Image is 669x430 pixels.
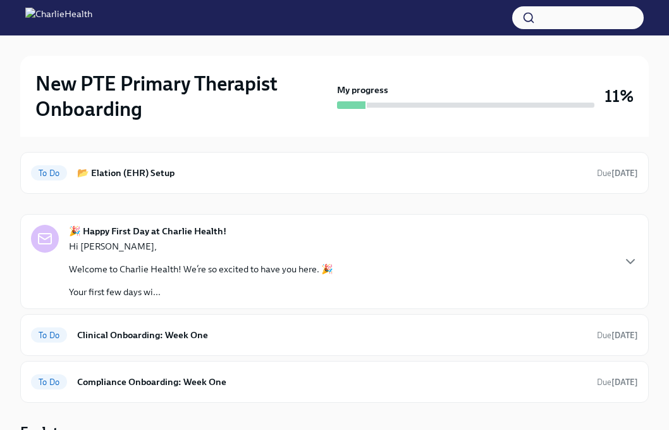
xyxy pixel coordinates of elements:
[605,85,634,108] h3: 11%
[597,331,638,340] span: Due
[77,328,587,342] h6: Clinical Onboarding: Week One
[597,167,638,179] span: October 3rd, 2025 10:00
[597,377,638,387] span: Due
[31,163,638,183] a: To Do📂 Elation (EHR) SetupDue[DATE]
[31,377,67,387] span: To Do
[69,286,333,298] p: Your first few days wi...
[337,84,388,96] strong: My progress
[31,168,67,178] span: To Do
[69,240,333,253] p: Hi [PERSON_NAME],
[597,376,638,388] span: October 4th, 2025 10:00
[25,8,92,28] img: CharlieHealth
[611,331,638,340] strong: [DATE]
[77,166,587,180] h6: 📂 Elation (EHR) Setup
[69,263,333,275] p: Welcome to Charlie Health! We’re so excited to have you here. 🎉
[597,329,638,341] span: October 4th, 2025 10:00
[31,372,638,392] a: To DoCompliance Onboarding: Week OneDue[DATE]
[77,375,587,389] h6: Compliance Onboarding: Week One
[611,168,638,178] strong: [DATE]
[31,331,67,340] span: To Do
[31,325,638,345] a: To DoClinical Onboarding: Week OneDue[DATE]
[611,377,638,387] strong: [DATE]
[35,71,332,122] h2: New PTE Primary Therapist Onboarding
[597,168,638,178] span: Due
[69,225,226,237] strong: 🎉 Happy First Day at Charlie Health!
